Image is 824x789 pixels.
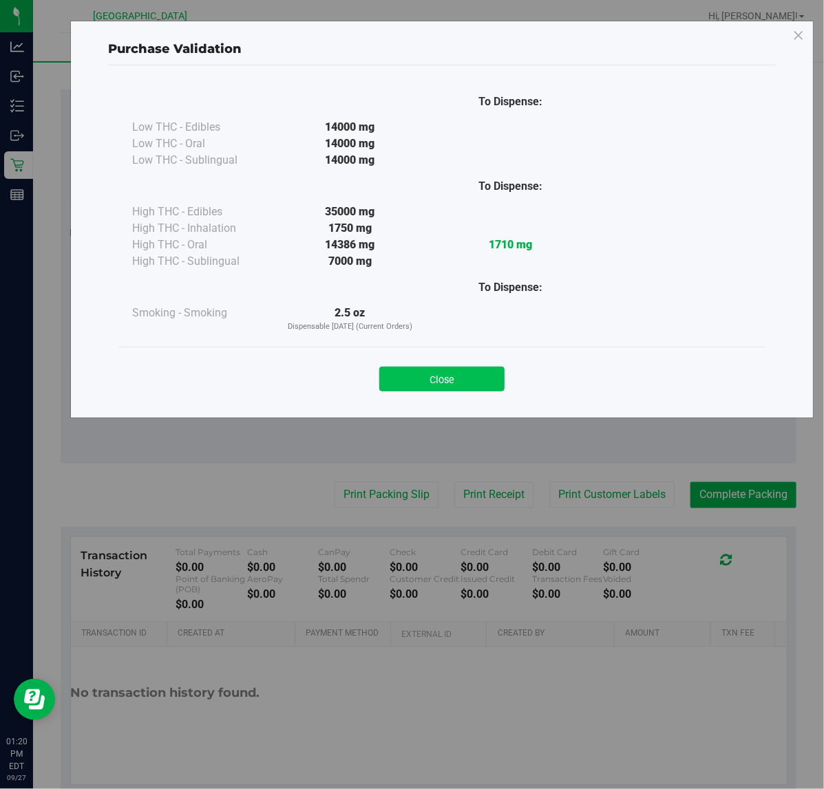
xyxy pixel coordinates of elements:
[430,94,591,110] div: To Dispense:
[489,238,532,251] strong: 1710 mg
[270,305,430,333] div: 2.5 oz
[132,152,270,169] div: Low THC - Sublingual
[132,305,270,321] div: Smoking - Smoking
[14,679,55,720] iframe: Resource center
[430,279,591,296] div: To Dispense:
[430,178,591,195] div: To Dispense:
[132,136,270,152] div: Low THC - Oral
[132,220,270,237] div: High THC - Inhalation
[270,321,430,333] p: Dispensable [DATE] (Current Orders)
[270,136,430,152] div: 14000 mg
[132,119,270,136] div: Low THC - Edibles
[132,253,270,270] div: High THC - Sublingual
[270,204,430,220] div: 35000 mg
[270,253,430,270] div: 7000 mg
[270,119,430,136] div: 14000 mg
[379,367,505,391] button: Close
[108,41,242,56] span: Purchase Validation
[132,237,270,253] div: High THC - Oral
[270,220,430,237] div: 1750 mg
[270,152,430,169] div: 14000 mg
[270,237,430,253] div: 14386 mg
[132,204,270,220] div: High THC - Edibles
